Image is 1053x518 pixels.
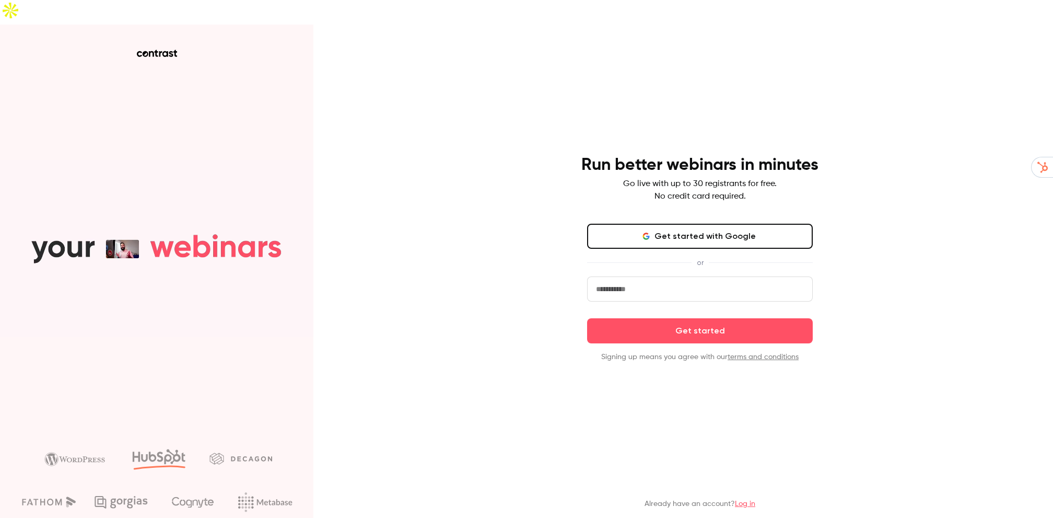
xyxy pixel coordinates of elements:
[735,500,755,508] a: Log in
[692,257,709,268] span: or
[581,155,818,176] h4: Run better webinars in minutes
[645,499,755,509] p: Already have an account?
[728,353,799,361] a: terms and conditions
[587,224,813,249] button: Get started with Google
[587,318,813,343] button: Get started
[587,352,813,362] p: Signing up means you agree with our
[209,453,272,464] img: decagon
[623,178,777,203] p: Go live with up to 30 registrants for free. No credit card required.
